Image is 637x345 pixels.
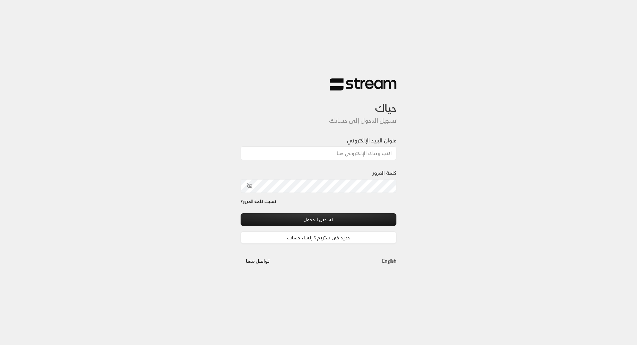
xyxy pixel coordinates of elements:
[241,117,397,124] h5: تسجيل الدخول إلى حسابك
[241,91,397,114] h3: حياك
[372,169,396,177] label: كلمة المرور
[330,78,396,91] img: Stream Logo
[382,255,396,267] a: English
[241,255,276,267] button: تواصل معنا
[241,213,397,226] button: تسجيل الدخول
[241,231,397,244] a: جديد في ستريم؟ إنشاء حساب
[241,198,276,205] a: نسيت كلمة المرور؟
[347,136,396,144] label: عنوان البريد الإلكتروني
[241,146,397,160] input: اكتب بريدك الإلكتروني هنا
[244,180,255,192] button: toggle password visibility
[241,257,276,265] a: تواصل معنا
